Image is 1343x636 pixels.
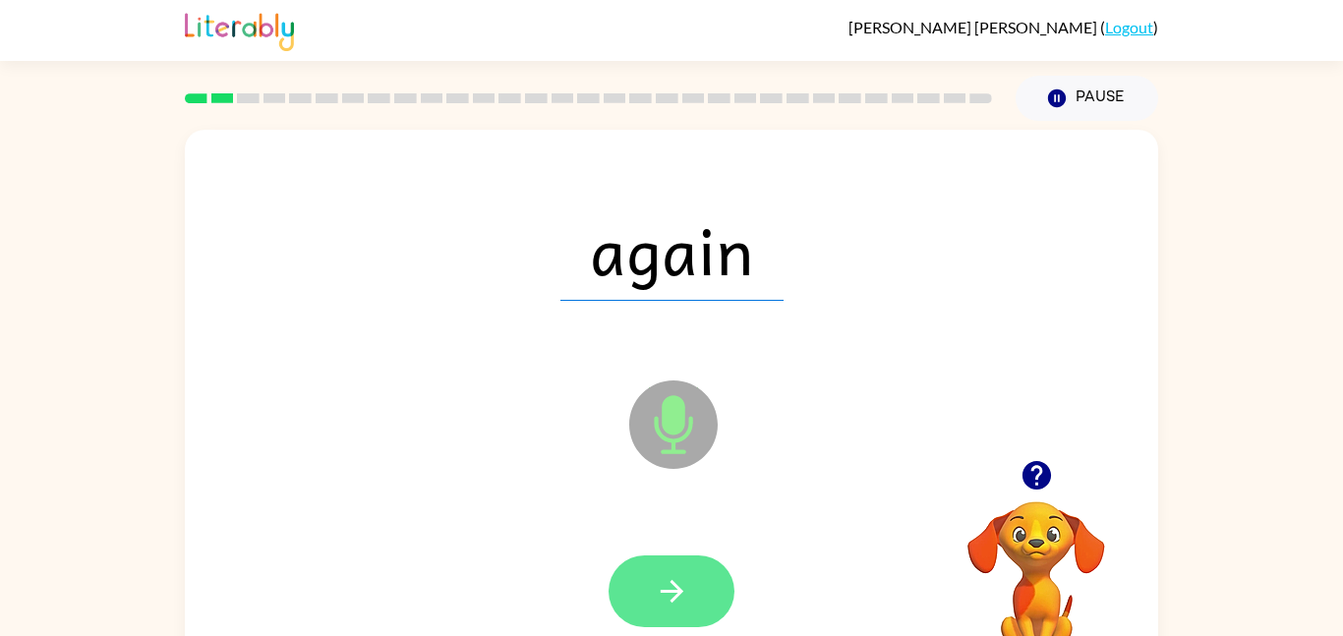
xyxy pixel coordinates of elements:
img: Literably [185,8,294,51]
span: [PERSON_NAME] [PERSON_NAME] [848,18,1100,36]
button: Pause [1016,76,1158,121]
div: ( ) [848,18,1158,36]
span: again [560,199,784,301]
a: Logout [1105,18,1153,36]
